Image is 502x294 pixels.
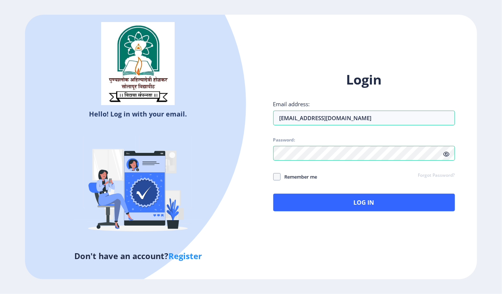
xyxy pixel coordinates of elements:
[273,194,455,211] button: Log In
[273,71,455,89] h1: Login
[74,121,202,250] img: Verified-rafiki.svg
[273,111,455,125] input: Email address
[418,172,455,179] a: Forgot Password?
[273,137,295,143] label: Password:
[281,172,317,181] span: Remember me
[168,250,202,261] a: Register
[101,22,175,105] img: sulogo.png
[31,250,245,262] h5: Don't have an account?
[273,100,310,108] label: Email address:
